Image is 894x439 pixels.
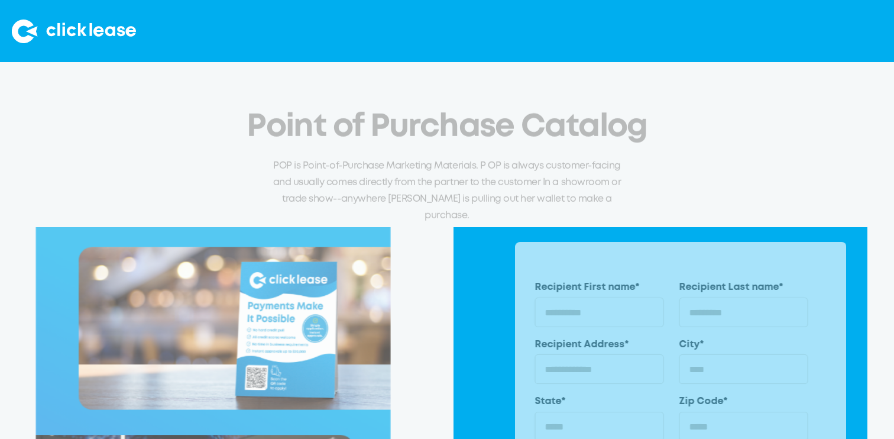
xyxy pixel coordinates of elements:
label: City* [679,338,808,352]
label: Recipient Address* [535,338,663,352]
p: POP is Point-of-Purchase Marketing Materials. P OP is always customer-facing and usually comes di... [273,158,621,224]
label: Recipient First name* [535,280,663,295]
img: Clicklease logo [12,20,136,43]
label: State* [535,395,663,409]
label: Recipient Last name* [679,280,808,295]
h2: Point of Purchase Catalog [247,110,647,145]
label: Zip Code* [679,395,808,409]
